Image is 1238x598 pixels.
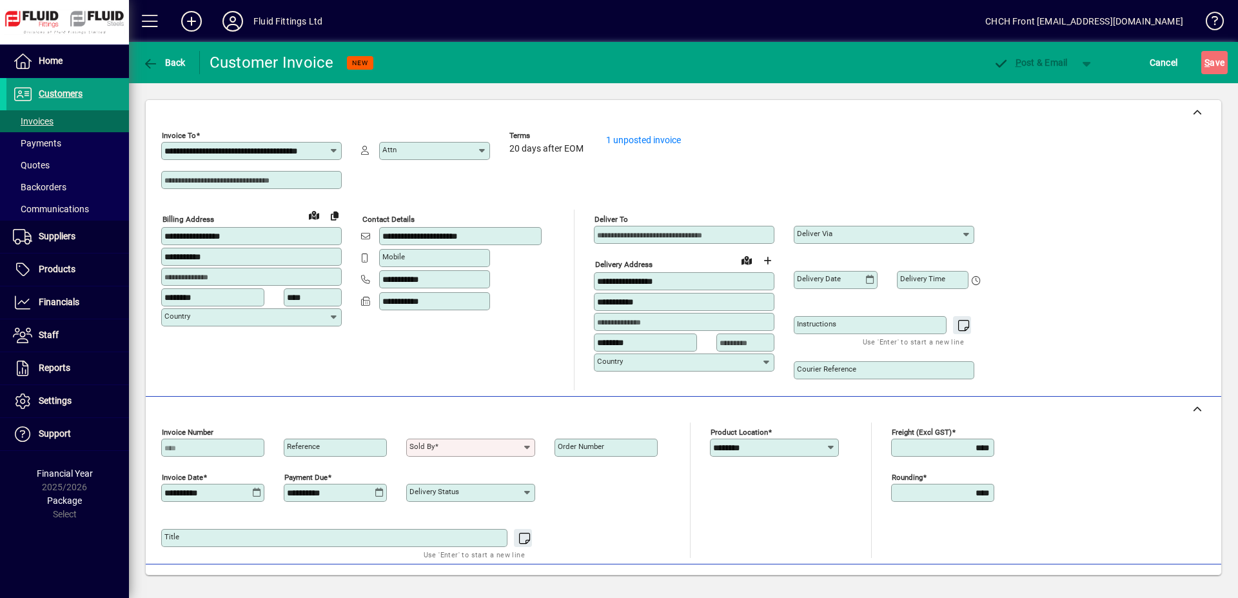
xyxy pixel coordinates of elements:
[6,45,129,77] a: Home
[164,532,179,541] mat-label: Title
[797,274,841,283] mat-label: Delivery date
[6,221,129,253] a: Suppliers
[892,473,923,482] mat-label: Rounding
[6,176,129,198] a: Backorders
[162,428,213,437] mat-label: Invoice number
[37,468,93,479] span: Financial Year
[1150,52,1178,73] span: Cancel
[736,250,757,270] a: View on map
[39,55,63,66] span: Home
[509,144,584,154] span: 20 days after EOM
[139,51,189,74] button: Back
[409,487,459,496] mat-label: Delivery status
[39,363,70,373] span: Reports
[39,395,72,406] span: Settings
[47,495,82,506] span: Package
[606,135,681,145] a: 1 unposted invoice
[1201,51,1228,74] button: Save
[324,205,345,226] button: Copy to Delivery address
[284,473,328,482] mat-label: Payment due
[129,51,200,74] app-page-header-button: Back
[253,11,322,32] div: Fluid Fittings Ltd
[1204,52,1224,73] span: ave
[142,57,186,68] span: Back
[985,11,1183,32] div: CHCH Front [EMAIL_ADDRESS][DOMAIN_NAME]
[558,442,604,451] mat-label: Order number
[797,229,832,238] mat-label: Deliver via
[1204,57,1210,68] span: S
[39,88,83,99] span: Customers
[287,442,320,451] mat-label: Reference
[594,215,628,224] mat-label: Deliver To
[382,252,405,261] mat-label: Mobile
[797,319,836,328] mat-label: Instructions
[1134,572,1186,593] span: Product
[863,334,964,349] mat-hint: Use 'Enter' to start a new line
[597,357,623,366] mat-label: Country
[993,57,1068,68] span: ost & Email
[39,428,71,439] span: Support
[1016,57,1021,68] span: P
[382,145,397,154] mat-label: Attn
[757,250,778,271] button: Choose address
[892,428,952,437] mat-label: Freight (excl GST)
[352,59,368,67] span: NEW
[6,198,129,220] a: Communications
[1196,3,1222,45] a: Knowledge Base
[162,473,203,482] mat-label: Invoice date
[797,364,856,374] mat-label: Courier Reference
[6,286,129,319] a: Financials
[778,572,844,593] span: Product History
[39,297,79,307] span: Financials
[13,160,50,170] span: Quotes
[6,319,129,352] a: Staff
[6,132,129,154] a: Payments
[39,330,59,340] span: Staff
[39,231,75,241] span: Suppliers
[509,132,587,140] span: Terms
[13,116,54,126] span: Invoices
[1146,51,1181,74] button: Cancel
[164,312,190,321] mat-label: Country
[304,204,324,225] a: View on map
[711,428,768,437] mat-label: Product location
[6,418,129,450] a: Support
[900,274,945,283] mat-label: Delivery time
[6,254,129,286] a: Products
[162,131,196,140] mat-label: Invoice To
[1127,571,1192,594] button: Product
[987,51,1074,74] button: Post & Email
[773,571,849,594] button: Product History
[13,138,61,148] span: Payments
[409,442,435,451] mat-label: Sold by
[171,10,212,33] button: Add
[13,182,66,192] span: Backorders
[6,110,129,132] a: Invoices
[210,52,334,73] div: Customer Invoice
[13,204,89,214] span: Communications
[424,547,525,562] mat-hint: Use 'Enter' to start a new line
[6,154,129,176] a: Quotes
[6,385,129,417] a: Settings
[6,352,129,384] a: Reports
[212,10,253,33] button: Profile
[39,264,75,274] span: Products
